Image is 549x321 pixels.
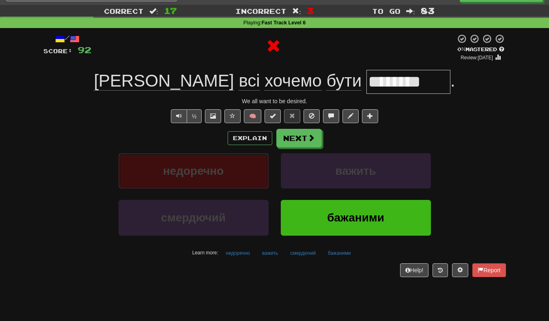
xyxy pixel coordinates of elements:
[304,109,320,123] button: Ignore sentence (alt+i)
[323,247,355,259] button: бажаними
[78,45,91,55] span: 92
[276,129,322,147] button: Next
[205,109,221,123] button: Show image (alt+x)
[400,263,429,277] button: Help!
[326,71,362,91] span: бути
[224,109,241,123] button: Favorite sentence (alt+f)
[406,8,415,15] span: :
[228,131,272,145] button: Explain
[327,211,384,224] span: бажаними
[169,109,202,123] div: Text-to-speech controls
[335,165,376,177] span: важить
[43,48,73,54] span: Score:
[307,6,314,15] span: 3
[94,71,234,91] span: [PERSON_NAME]
[472,263,506,277] button: Report
[281,200,431,235] button: бажаними
[292,8,301,15] span: :
[244,109,261,123] button: 🧠
[118,200,269,235] button: смердючий
[187,109,202,123] button: ½
[235,7,286,15] span: Incorrect
[192,250,218,256] small: Learn more:
[456,46,506,53] div: Mastered
[149,8,158,15] span: :
[265,109,281,123] button: Set this sentence to 100% Mastered (alt+m)
[163,165,224,177] span: недоречно
[118,153,269,189] button: недоречно
[323,109,339,123] button: Discuss sentence (alt+u)
[164,6,177,15] span: 17
[171,109,187,123] button: Play sentence audio (ctl+space)
[362,109,378,123] button: Add to collection (alt+a)
[433,263,448,277] button: Round history (alt+y)
[262,20,306,26] strong: Fast Track Level 6
[342,109,359,123] button: Edit sentence (alt+d)
[450,71,455,90] span: .
[265,71,321,91] span: хочемо
[43,97,506,105] div: We all want to be desired.
[161,211,226,224] span: смердючий
[222,247,254,259] button: недоречно
[239,71,260,91] span: всі
[372,7,400,15] span: To go
[43,34,91,44] div: /
[461,55,493,61] small: Review: [DATE]
[286,247,320,259] button: смердючий
[281,153,431,189] button: важить
[284,109,300,123] button: Reset to 0% Mastered (alt+r)
[457,46,465,52] span: 0 %
[421,6,435,15] span: 83
[258,247,282,259] button: важить
[104,7,144,15] span: Correct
